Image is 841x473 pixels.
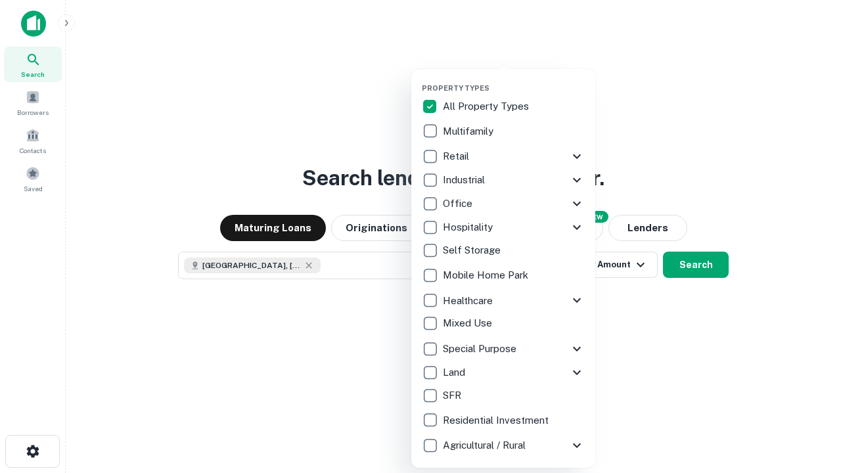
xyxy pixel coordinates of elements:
p: Healthcare [443,293,495,309]
div: Hospitality [422,215,585,239]
p: Agricultural / Rural [443,438,528,453]
p: All Property Types [443,99,532,114]
div: Industrial [422,168,585,192]
div: Special Purpose [422,337,585,361]
div: Agricultural / Rural [422,434,585,457]
p: Self Storage [443,242,503,258]
p: Land [443,365,468,380]
p: Mobile Home Park [443,267,531,283]
iframe: Chat Widget [775,368,841,431]
p: Mixed Use [443,315,495,331]
span: Property Types [422,84,489,92]
div: Retail [422,145,585,168]
p: Residential Investment [443,413,551,428]
p: Office [443,196,475,212]
p: Retail [443,148,472,164]
p: Industrial [443,172,488,188]
p: SFR [443,388,464,403]
div: Office [422,192,585,215]
div: Healthcare [422,288,585,312]
div: Land [422,361,585,384]
p: Hospitality [443,219,495,235]
p: Multifamily [443,124,496,139]
p: Special Purpose [443,341,519,357]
